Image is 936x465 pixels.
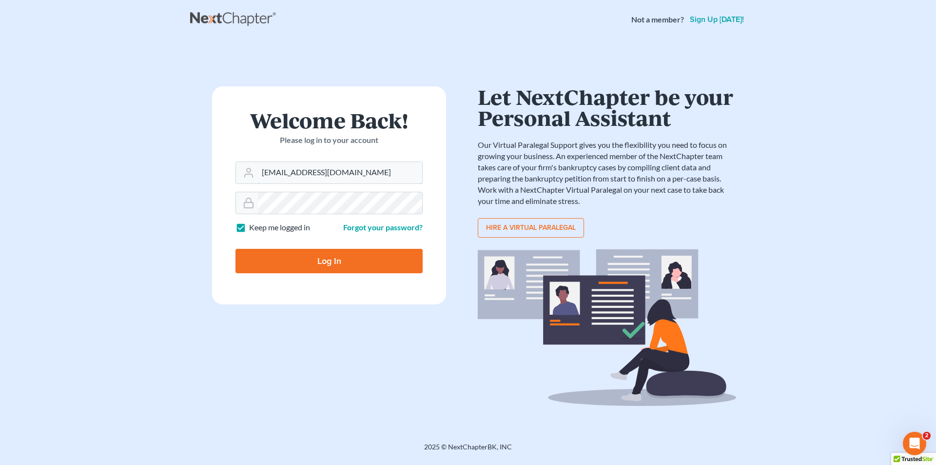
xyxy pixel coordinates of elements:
strong: Not a member? [631,14,684,25]
iframe: Intercom live chat [903,432,926,455]
a: Sign up [DATE]! [688,16,746,23]
input: Log In [235,249,423,273]
h1: Welcome Back! [235,110,423,131]
img: virtual_paralegal_bg-b12c8cf30858a2b2c02ea913d52db5c468ecc422855d04272ea22d19010d70dc.svg [478,249,736,406]
input: Email Address [258,162,422,183]
a: Forgot your password? [343,222,423,232]
p: Our Virtual Paralegal Support gives you the flexibility you need to focus on growing your busines... [478,140,736,206]
div: 2025 © NextChapterBK, INC [190,442,746,460]
span: 2 [923,432,931,440]
label: Keep me logged in [249,222,310,233]
a: Hire a virtual paralegal [478,218,584,238]
p: Please log in to your account [235,135,423,146]
h1: Let NextChapter be your Personal Assistant [478,86,736,128]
